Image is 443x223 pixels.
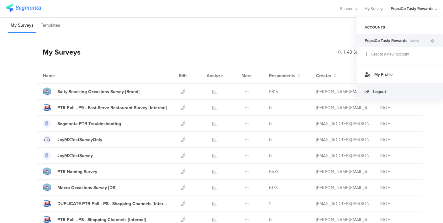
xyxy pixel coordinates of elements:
li: Templates [38,18,63,33]
div: [DATE] [379,104,416,111]
div: Segmanta PTR Troubleshooting [57,120,121,127]
div: PepsiCo Tasty Rewards [391,6,433,12]
span: 0 [269,152,272,159]
div: PTR Naming Survey [57,168,97,175]
a: My Profile [357,66,443,83]
div: megan.lynch@pepsico.com [316,168,369,175]
a: DUPLICATE PTR Poll - P8 - Shopping Channels [Internal] - test [43,199,167,208]
span: 2 [269,200,272,207]
div: DUPLICATE PTR Poll - P8 - Shopping Channels [Internal] - test [57,200,167,207]
div: JoyMXTestSurvey [57,152,93,159]
img: segmanta logo [6,4,41,12]
a: Salty Snacking Occasions Survey [Brand] [43,88,140,96]
div: PTR Poll - P8 - Shopping Channels [Internal] [57,216,146,223]
span: Support [340,6,354,12]
div: Analyze [205,68,224,83]
span: 0 [269,136,272,143]
div: JoyMXTestSurveyOnly [57,136,102,143]
div: megan.lynch@pepsico.com [316,88,369,95]
span: Respondents [269,72,295,79]
div: [DATE] [379,200,416,207]
div: Salty Snacking Occasions Survey [Brand] [57,88,140,95]
span: 0 [269,104,272,111]
a: PTR Naming Survey [43,167,97,176]
div: More [240,68,253,83]
div: Create a new account [371,51,409,57]
span: PepsiCo Tasty Rewards [365,38,407,44]
span: 43 Surveys [347,49,369,56]
div: ACCOUNTS [357,22,443,33]
div: megan.lynch@pepsico.com [316,104,369,111]
div: Name [43,72,81,79]
span: Logout [373,89,386,95]
div: PTR Poll - P9 - Fast-Serve Restaurant Survey [Internal] [57,104,167,111]
span: 5573 [269,168,279,175]
a: Macro Occasions Survey [DS] [43,183,116,192]
span: Admin [407,38,430,43]
div: andreza.godoy.contractor@pepsico.com [316,120,369,127]
a: Segmanta PTR Troubleshooting [43,119,121,128]
div: [DATE] [379,168,416,175]
span: 0 [269,216,272,223]
div: megan.lynch@pepsico.com [316,184,369,191]
div: [DATE] [379,136,416,143]
div: My Surveys [36,47,81,57]
span: 6173 [269,184,278,191]
a: JoyMXTestSurvey [43,151,93,160]
span: Creator [316,72,331,79]
div: [DATE] [379,216,416,223]
span: 9815 [269,88,278,95]
div: andreza.godoy.contractor@pepsico.com [316,200,369,207]
div: [DATE] [379,184,416,191]
a: JoyMXTestSurveyOnly [43,135,102,144]
div: andreza.godoy.contractor@pepsico.com [316,152,369,159]
div: andreza.godoy.contractor@pepsico.com [316,136,369,143]
div: [DATE] [379,152,416,159]
div: [DATE] [379,120,416,127]
div: megan.lynch@pepsico.com [316,216,369,223]
span: 0 [269,120,272,127]
li: My Surveys [8,18,36,33]
span: My Profile [374,72,393,77]
button: Respondents [269,72,300,79]
div: Macro Occasions Survey [DS] [57,184,116,191]
a: PTR Poll - P9 - Fast-Serve Restaurant Survey [Internal] [43,104,167,112]
span: | [343,49,346,56]
div: Edit [176,68,190,83]
button: Creator [316,72,336,79]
